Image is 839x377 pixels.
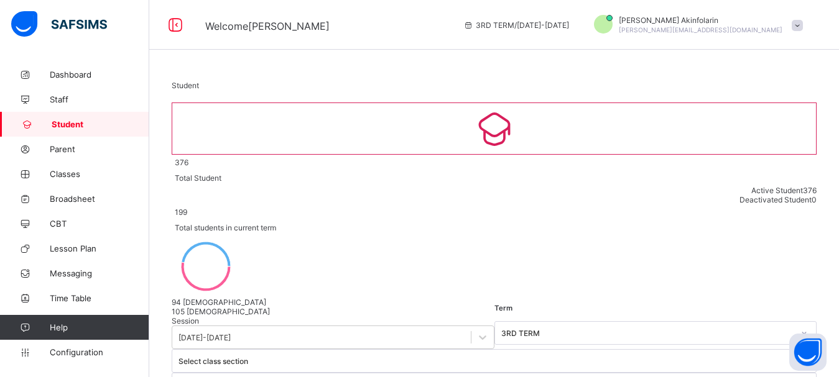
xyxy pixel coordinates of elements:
span: Lesson Plan [50,243,149,253]
span: session/term information [463,20,569,30]
img: safsims [11,11,107,37]
span: Staff [50,94,149,104]
span: Deactivated Student [739,195,812,204]
span: [DEMOGRAPHIC_DATA] [183,298,266,307]
span: Session [172,316,199,325]
span: Classes [50,169,149,179]
div: [DATE]-[DATE] [178,333,231,342]
span: 94 [172,298,181,307]
span: Messaging [50,268,149,278]
span: Configuration [50,347,149,357]
button: Open asap [789,334,827,371]
span: Dashboard [50,70,149,79]
span: Term [494,304,512,312]
span: Broadsheet [50,194,149,204]
div: AbiodunAkinfolarin [582,15,809,35]
span: [PERSON_NAME][EMAIL_ADDRESS][DOMAIN_NAME] [619,26,782,34]
span: Parent [50,144,149,154]
div: 3RD TERM [501,328,794,337]
span: CBT [50,219,149,229]
span: Student [52,119,149,129]
div: Select class section [178,357,794,366]
span: Welcome [PERSON_NAME] [205,20,330,32]
span: 105 [172,307,185,316]
span: Active Student [751,186,803,195]
span: Total students in current term [175,223,814,232]
span: 376 [803,186,817,195]
span: [DEMOGRAPHIC_DATA] [187,307,270,316]
span: 199 [175,207,814,217]
span: Help [50,322,149,332]
span: [PERSON_NAME] Akinfolarin [619,16,782,25]
span: 0 [812,195,817,204]
span: Time Table [50,293,149,303]
div: Total Student [172,170,817,186]
span: 376 [175,158,814,167]
span: Student [172,81,199,90]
